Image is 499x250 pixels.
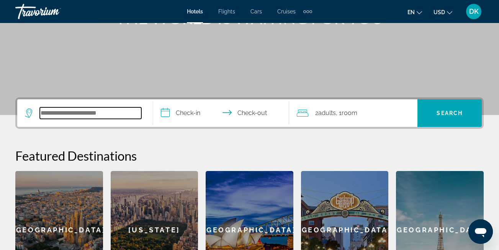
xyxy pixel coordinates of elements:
a: Travorium [15,2,92,21]
div: Search widget [17,99,482,127]
button: Check in and out dates [153,99,289,127]
button: Search [417,99,482,127]
button: Travelers: 2 adults, 0 children [289,99,417,127]
span: Search [437,110,463,116]
h2: Featured Destinations [15,148,484,163]
span: , 1 [336,108,357,118]
span: 2 [315,108,336,118]
span: en [407,9,415,15]
span: USD [434,9,445,15]
button: User Menu [464,3,484,20]
a: Cruises [277,8,296,15]
button: Change language [407,7,422,18]
span: Room [342,109,357,117]
button: Extra navigation items [303,5,312,18]
span: DK [469,8,479,15]
a: Hotels [187,8,203,15]
a: Cars [250,8,262,15]
span: Adults [318,109,336,117]
iframe: Кнопка запуска окна обмена сообщениями [468,219,493,244]
a: Flights [218,8,235,15]
button: Change currency [434,7,452,18]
